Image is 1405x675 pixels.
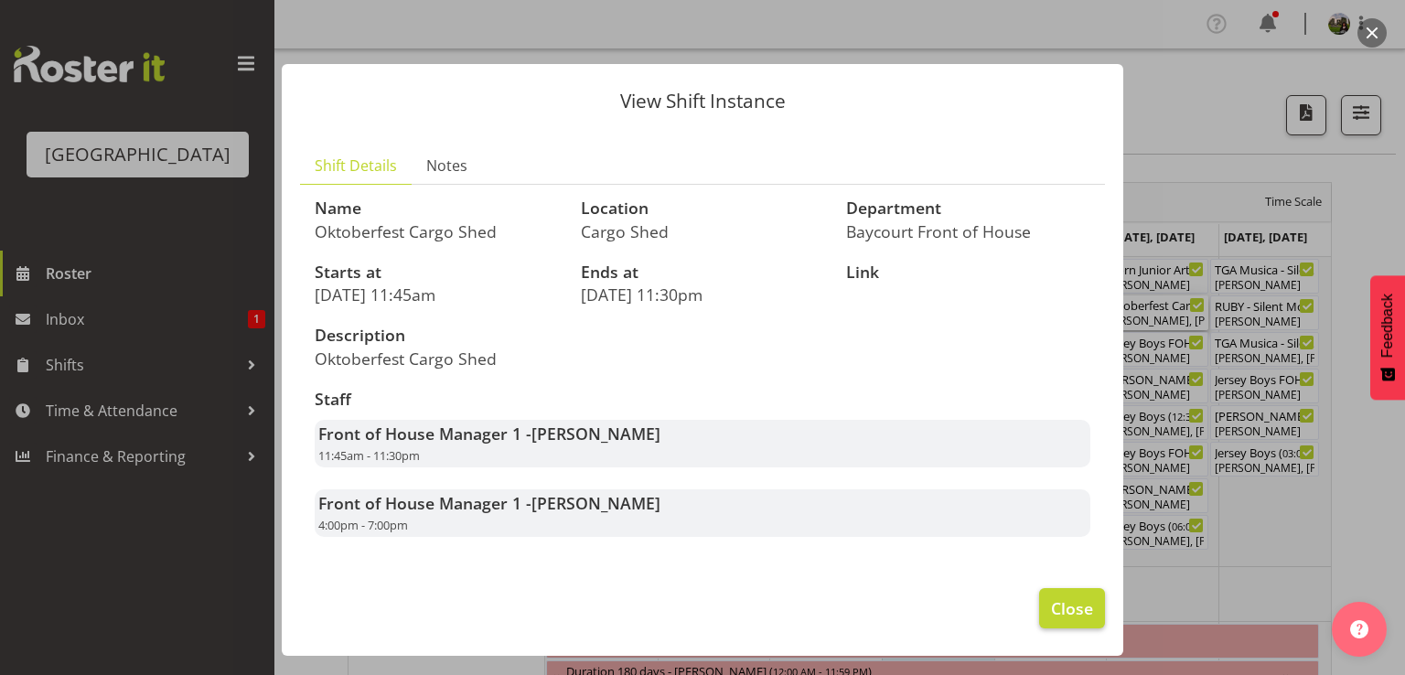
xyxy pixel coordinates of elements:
[846,199,1090,218] h3: Department
[318,447,420,464] span: 11:45am - 11:30pm
[315,221,559,241] p: Oktoberfest Cargo Shed
[315,327,692,345] h3: Description
[315,263,559,282] h3: Starts at
[318,492,660,514] strong: Front of House Manager 1 -
[581,284,825,305] p: [DATE] 11:30pm
[426,155,467,177] span: Notes
[1051,596,1093,620] span: Close
[315,155,397,177] span: Shift Details
[846,221,1090,241] p: Baycourt Front of House
[531,492,660,514] span: [PERSON_NAME]
[318,423,660,445] strong: Front of House Manager 1 -
[581,221,825,241] p: Cargo Shed
[1350,620,1368,638] img: help-xxl-2.png
[315,284,559,305] p: [DATE] 11:45am
[1039,588,1105,628] button: Close
[315,391,1090,409] h3: Staff
[581,199,825,218] h3: Location
[318,517,408,533] span: 4:00pm - 7:00pm
[1379,294,1396,358] span: Feedback
[300,91,1105,111] p: View Shift Instance
[315,348,692,369] p: Oktoberfest Cargo Shed
[581,263,825,282] h3: Ends at
[531,423,660,445] span: [PERSON_NAME]
[315,199,559,218] h3: Name
[1370,275,1405,400] button: Feedback - Show survey
[846,263,1090,282] h3: Link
